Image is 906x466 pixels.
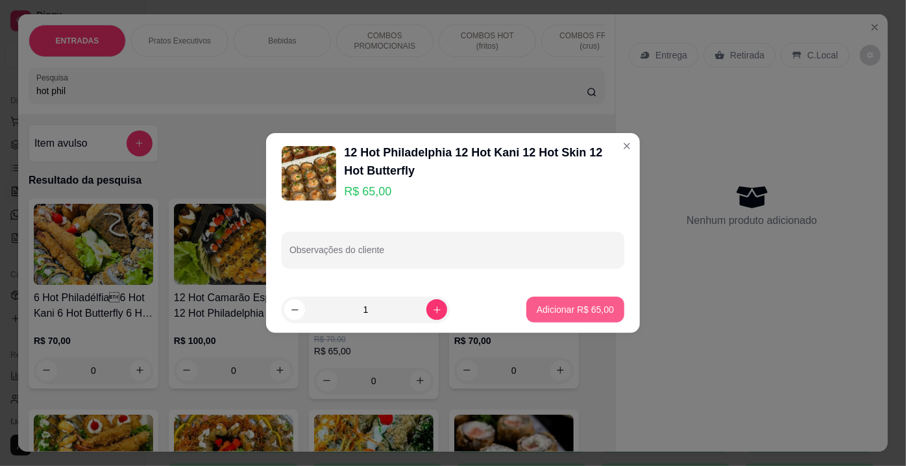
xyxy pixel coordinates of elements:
button: increase-product-quantity [426,299,447,320]
input: Observações do cliente [289,249,617,262]
p: Adicionar R$ 65,00 [537,303,614,316]
button: Close [617,136,637,156]
p: R$ 65,00 [344,182,624,201]
div: 12 Hot Philadelphia 12 Hot Kani 12 Hot Skin 12 Hot Butterfly [344,143,624,180]
img: product-image [282,146,336,201]
button: Adicionar R$ 65,00 [526,297,624,323]
button: decrease-product-quantity [284,299,305,320]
